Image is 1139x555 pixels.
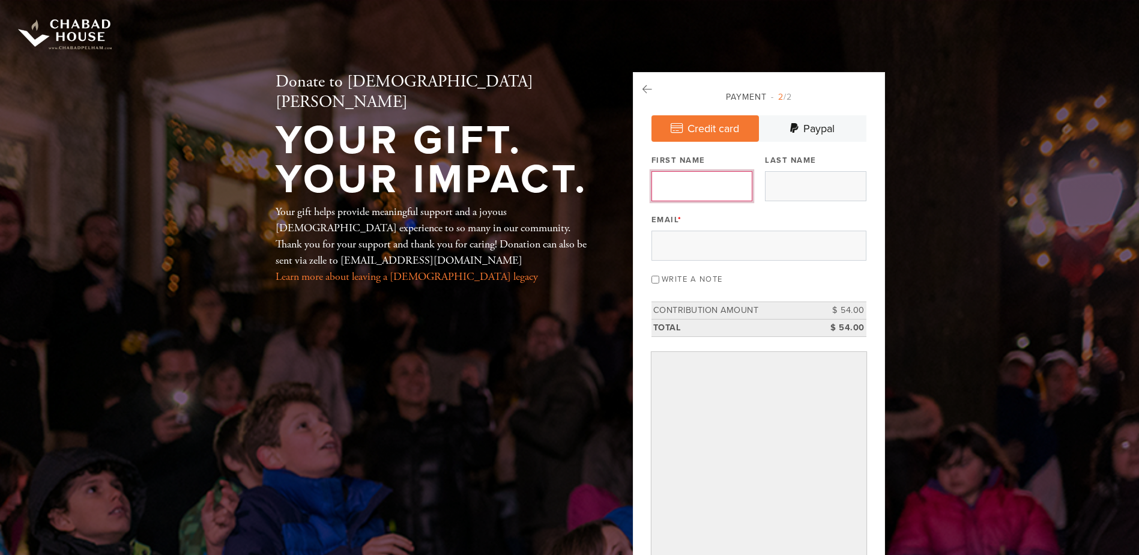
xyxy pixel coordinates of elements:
label: First Name [651,155,705,166]
span: /2 [771,92,792,102]
h1: Your Gift. Your Impact. [276,121,594,199]
span: This field is required. [678,215,682,225]
td: $ 54.00 [812,302,866,320]
label: Last Name [765,155,817,166]
span: 2 [778,92,784,102]
div: Your gift helps provide meaningful support and a joyous [DEMOGRAPHIC_DATA] experience to so many ... [276,204,594,285]
td: Total [651,319,812,336]
a: Paypal [759,115,866,142]
label: Email [651,214,682,225]
div: Payment [651,91,866,103]
a: Learn more about leaving a [DEMOGRAPHIC_DATA] legacy [276,270,538,284]
td: $ 54.00 [812,319,866,336]
label: Write a note [662,274,723,284]
img: chabad%20house%20logo%20white%202_1.png [18,6,112,49]
h2: Donate to [DEMOGRAPHIC_DATA][PERSON_NAME] [276,72,594,112]
a: Credit card [651,115,759,142]
td: Contribution Amount [651,302,812,320]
